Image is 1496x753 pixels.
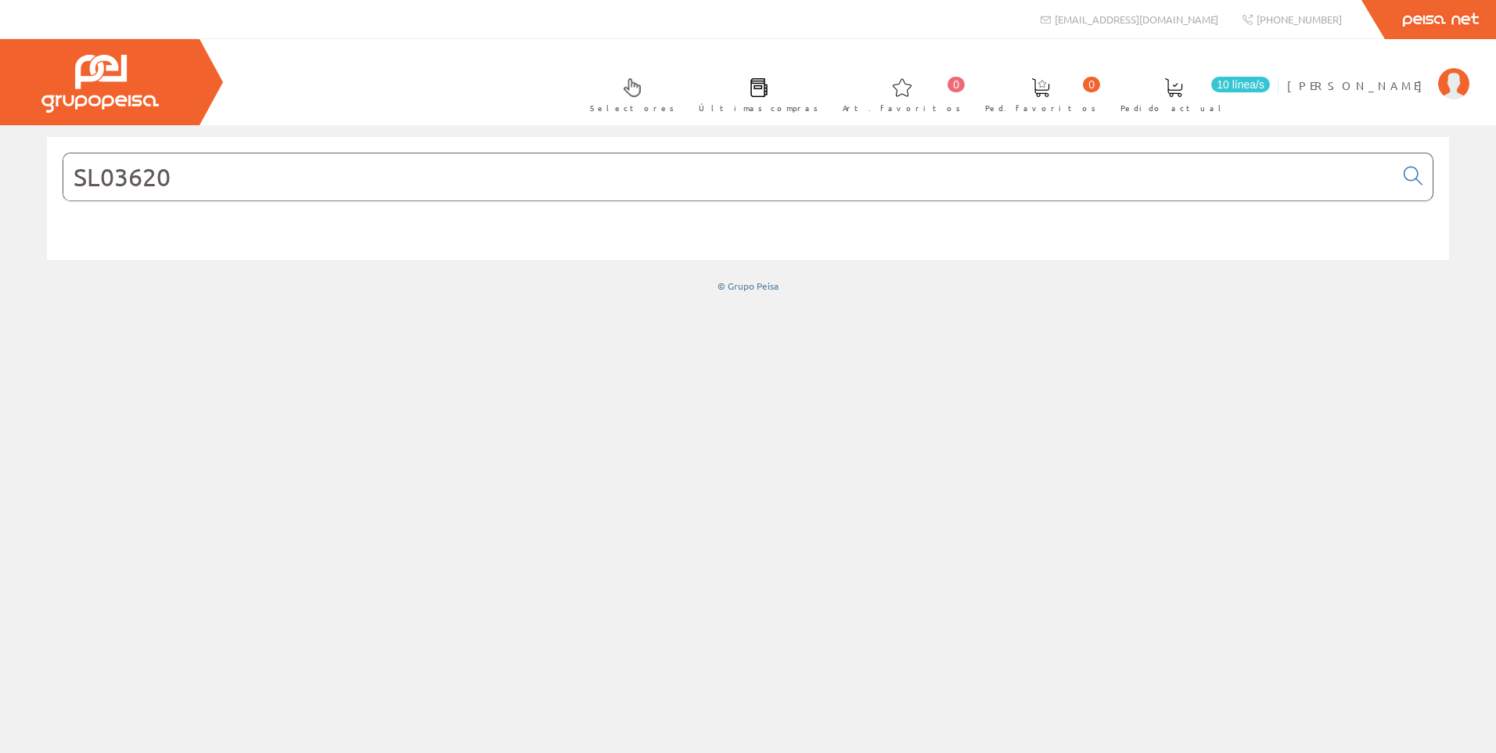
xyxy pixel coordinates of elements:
a: Últimas compras [683,65,826,122]
a: [PERSON_NAME] [1287,65,1469,80]
a: 10 línea/s Pedido actual [1105,65,1274,122]
input: Buscar... [63,153,1394,200]
span: Ped. favoritos [985,100,1096,116]
span: [PERSON_NAME] [1287,77,1430,93]
span: 10 línea/s [1211,77,1270,92]
span: Selectores [590,100,674,116]
a: Selectores [574,65,682,122]
span: Pedido actual [1120,100,1227,116]
span: 0 [1083,77,1100,92]
div: © Grupo Peisa [47,279,1449,293]
span: 0 [948,77,965,92]
img: Grupo Peisa [41,55,159,113]
span: Últimas compras [699,100,818,116]
span: Art. favoritos [843,100,961,116]
span: [PHONE_NUMBER] [1257,13,1342,26]
span: [EMAIL_ADDRESS][DOMAIN_NAME] [1055,13,1218,26]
